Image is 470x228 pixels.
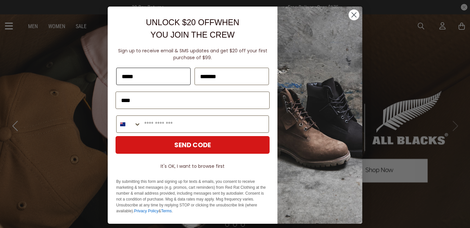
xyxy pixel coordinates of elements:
[146,18,214,27] span: UNLOCK $20 OFF
[116,136,270,154] button: SEND CODE
[214,18,239,27] span: WHEN
[116,160,270,172] button: It's OK, I want to browse first
[120,122,125,127] img: New Zealand
[161,209,172,213] a: Terms
[118,47,267,61] span: Sign up to receive email & SMS updates and get $20 off your first purchase of $99.
[5,3,25,22] button: Open LiveChat chat widget
[277,7,362,224] img: f7662613-148e-4c88-9575-6c6b5b55a647.jpeg
[134,209,159,213] a: Privacy Policy
[150,30,235,39] span: YOU JOIN THE CREW
[348,9,360,21] button: Close dialog
[117,116,141,132] button: Search Countries
[116,179,269,214] p: By submitting this form and signing up for texts & emails, you consent to receive marketing & tex...
[116,68,191,85] input: First Name
[116,92,270,109] input: Email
